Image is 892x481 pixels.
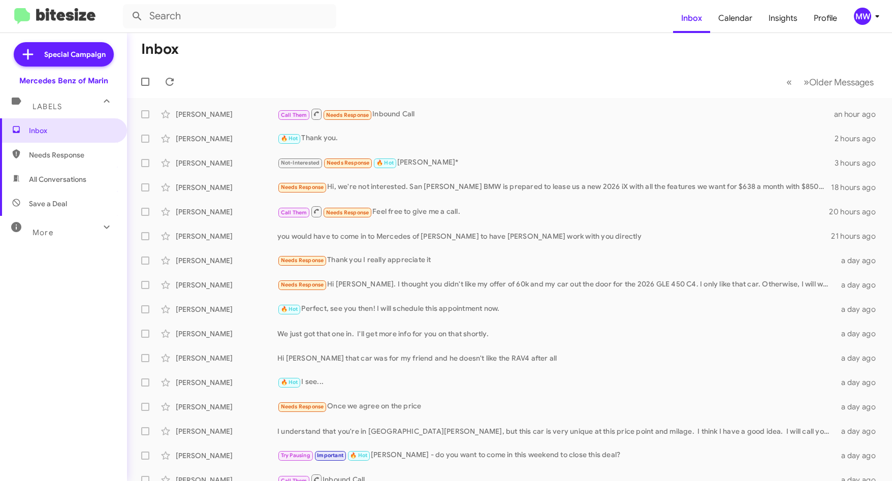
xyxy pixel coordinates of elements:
[281,184,324,190] span: Needs Response
[176,377,277,388] div: [PERSON_NAME]
[176,426,277,436] div: [PERSON_NAME]
[854,8,871,25] div: MW
[33,228,53,237] span: More
[376,159,394,166] span: 🔥 Hot
[176,134,277,144] div: [PERSON_NAME]
[141,41,179,57] h1: Inbox
[673,4,710,33] a: Inbox
[19,76,108,86] div: Mercedes Benz of Marin
[837,426,884,436] div: a day ago
[176,329,277,339] div: [PERSON_NAME]
[123,4,336,28] input: Search
[176,304,277,314] div: [PERSON_NAME]
[29,174,86,184] span: All Conversations
[831,231,884,241] div: 21 hours ago
[29,199,67,209] span: Save a Deal
[281,112,307,118] span: Call Them
[327,159,370,166] span: Needs Response
[281,209,307,216] span: Call Them
[326,209,369,216] span: Needs Response
[781,72,880,92] nav: Page navigation example
[277,426,837,436] div: I understand that you're in [GEOGRAPHIC_DATA][PERSON_NAME], but this car is very unique at this p...
[29,150,115,160] span: Needs Response
[277,157,835,169] div: [PERSON_NAME]*
[837,329,884,339] div: a day ago
[277,376,837,388] div: I see...
[281,135,298,142] span: 🔥 Hot
[176,353,277,363] div: [PERSON_NAME]
[837,451,884,461] div: a day ago
[837,280,884,290] div: a day ago
[277,303,837,315] div: Perfect, see you then! I will schedule this appointment now.
[277,205,829,218] div: Feel free to give me a call.
[277,181,831,193] div: Hi, we're not interested. San [PERSON_NAME] BMW is prepared to lease us a new 2026 iX with all th...
[326,112,369,118] span: Needs Response
[176,402,277,412] div: [PERSON_NAME]
[281,159,320,166] span: Not-Interested
[277,401,837,412] div: Once we agree on the price
[780,72,798,92] button: Previous
[837,353,884,363] div: a day ago
[786,76,792,88] span: «
[834,109,884,119] div: an hour ago
[837,304,884,314] div: a day ago
[845,8,881,25] button: MW
[837,402,884,412] div: a day ago
[277,450,837,461] div: [PERSON_NAME] - do you want to come in this weekend to close this deal?
[277,279,837,291] div: Hi [PERSON_NAME]. I thought you didn't like my offer of 60k and my car out the door for the 2026 ...
[835,134,884,144] div: 2 hours ago
[277,231,831,241] div: you would have to come in to Mercedes of [PERSON_NAME] to have [PERSON_NAME] work with you directly
[277,254,837,266] div: Thank you I really appreciate it
[835,158,884,168] div: 3 hours ago
[176,231,277,241] div: [PERSON_NAME]
[176,451,277,461] div: [PERSON_NAME]
[798,72,880,92] button: Next
[837,255,884,266] div: a day ago
[176,182,277,193] div: [PERSON_NAME]
[281,379,298,386] span: 🔥 Hot
[176,280,277,290] div: [PERSON_NAME]
[809,77,874,88] span: Older Messages
[176,109,277,119] div: [PERSON_NAME]
[44,49,106,59] span: Special Campaign
[829,207,884,217] div: 20 hours ago
[176,207,277,217] div: [PERSON_NAME]
[760,4,806,33] a: Insights
[281,257,324,264] span: Needs Response
[837,377,884,388] div: a day ago
[350,452,367,459] span: 🔥 Hot
[33,102,62,111] span: Labels
[317,452,343,459] span: Important
[14,42,114,67] a: Special Campaign
[831,182,884,193] div: 18 hours ago
[281,452,310,459] span: Try Pausing
[710,4,760,33] a: Calendar
[281,306,298,312] span: 🔥 Hot
[176,158,277,168] div: [PERSON_NAME]
[277,353,837,363] div: Hi [PERSON_NAME] that car was for my friend and he doesn't like the RAV4 after all
[29,125,115,136] span: Inbox
[281,403,324,410] span: Needs Response
[281,281,324,288] span: Needs Response
[176,255,277,266] div: [PERSON_NAME]
[277,329,837,339] div: We just got that one in. I'll get more info for you on that shortly.
[804,76,809,88] span: »
[277,133,835,144] div: Thank you.
[806,4,845,33] a: Profile
[277,108,834,120] div: Inbound Call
